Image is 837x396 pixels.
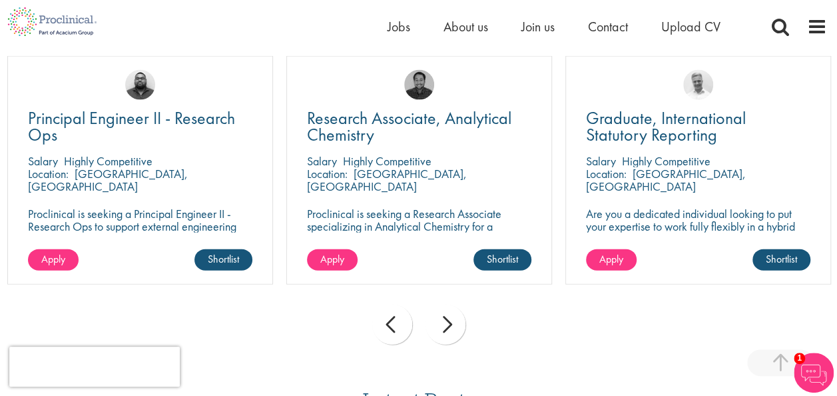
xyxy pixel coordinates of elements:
[752,249,810,271] a: Shortlist
[9,347,180,387] iframe: reCAPTCHA
[473,249,531,271] a: Shortlist
[443,18,488,35] a: About us
[343,153,431,169] p: Highly Competitive
[28,249,79,271] a: Apply
[794,353,805,364] span: 1
[41,252,65,266] span: Apply
[372,305,412,345] div: prev
[599,252,623,266] span: Apply
[307,166,467,194] p: [GEOGRAPHIC_DATA], [GEOGRAPHIC_DATA]
[586,110,810,143] a: Graduate, International Statutory Reporting
[588,18,628,35] a: Contact
[586,249,637,271] a: Apply
[794,353,834,393] img: Chatbot
[28,166,69,181] span: Location:
[683,70,713,100] img: Joshua Bye
[622,153,710,169] p: Highly Competitive
[28,207,252,258] p: Proclinical is seeking a Principal Engineer II - Research Ops to support external engineering pro...
[28,107,235,146] span: Principal Engineer II - Research Ops
[586,207,810,245] p: Are you a dedicated individual looking to put your expertise to work fully flexibly in a hybrid p...
[307,249,358,271] a: Apply
[28,166,188,194] p: [GEOGRAPHIC_DATA], [GEOGRAPHIC_DATA]
[307,107,511,146] span: Research Associate, Analytical Chemistry
[404,70,434,100] img: Mike Raletz
[125,70,155,100] img: Ashley Bennett
[320,252,344,266] span: Apply
[661,18,720,35] a: Upload CV
[28,110,252,143] a: Principal Engineer II - Research Ops
[425,305,465,345] div: next
[521,18,555,35] a: Join us
[307,153,337,169] span: Salary
[586,166,627,181] span: Location:
[307,207,531,258] p: Proclinical is seeking a Research Associate specializing in Analytical Chemistry for a contract r...
[586,166,746,194] p: [GEOGRAPHIC_DATA], [GEOGRAPHIC_DATA]
[586,153,616,169] span: Salary
[307,110,531,143] a: Research Associate, Analytical Chemistry
[194,249,252,271] a: Shortlist
[307,166,348,181] span: Location:
[586,107,746,146] span: Graduate, International Statutory Reporting
[64,153,152,169] p: Highly Competitive
[388,18,410,35] a: Jobs
[28,153,58,169] span: Salary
